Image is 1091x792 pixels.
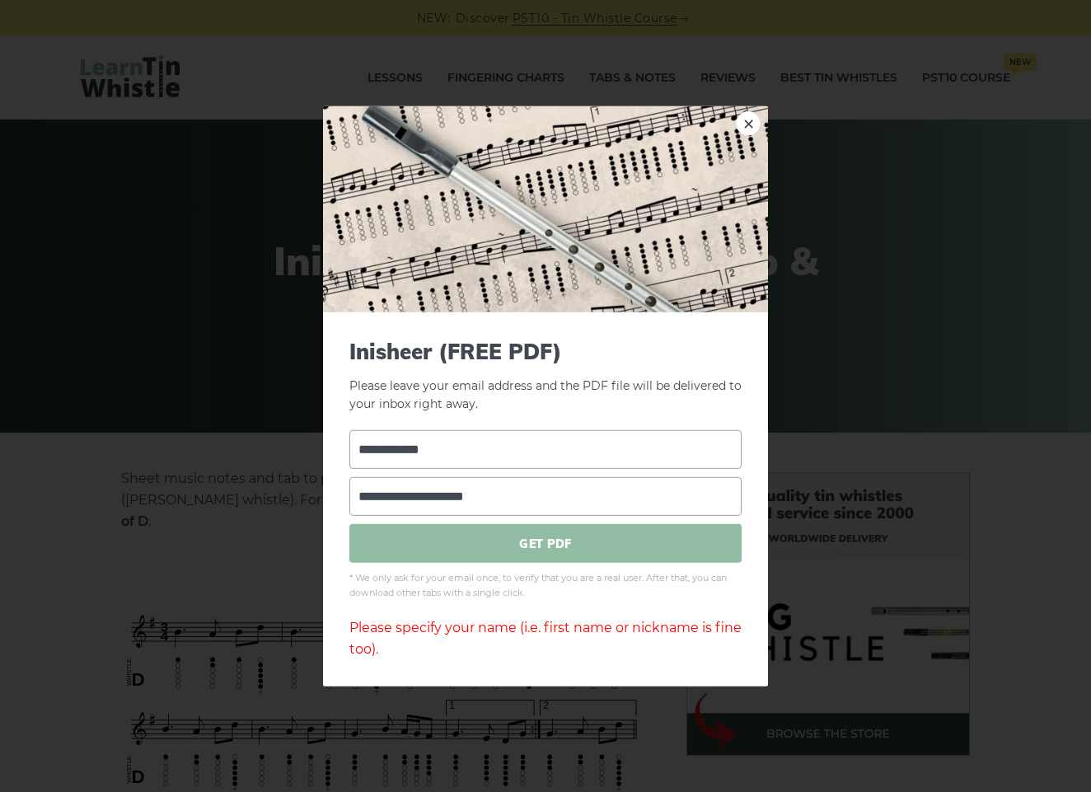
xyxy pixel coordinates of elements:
[736,110,761,135] a: ×
[349,338,742,363] span: Inisheer (FREE PDF)
[349,617,742,660] div: Please specify your name (i.e. first name or nickname is fine too).
[349,571,742,601] span: * We only ask for your email once, to verify that you are a real user. After that, you can downlo...
[323,105,768,312] img: Tin Whistle Tab Preview
[349,338,742,414] p: Please leave your email address and the PDF file will be delivered to your inbox right away.
[349,524,742,563] span: GET PDF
